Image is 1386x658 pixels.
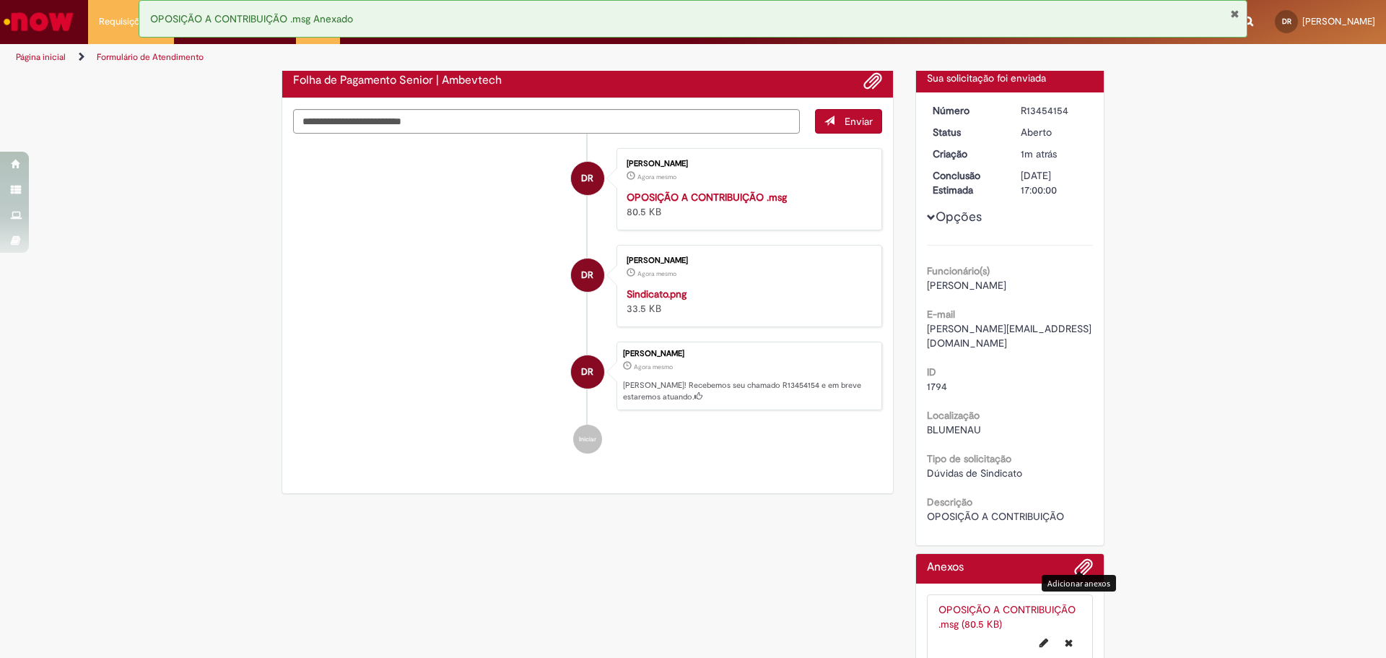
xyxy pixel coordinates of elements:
div: 27/08/2025 18:21:12 [1021,147,1088,161]
button: Enviar [815,109,882,134]
div: [DATE] 17:00:00 [1021,168,1088,197]
span: 1m atrás [1021,147,1057,160]
dt: Status [922,125,1011,139]
span: 1794 [927,380,947,393]
b: Localização [927,409,980,422]
span: Sua solicitação foi enviada [927,72,1046,85]
button: Adicionar anexos [1074,558,1093,584]
div: Daniel Ranghetti [571,162,604,195]
a: OPOSIÇÃO A CONTRIBUIÇÃO .msg (80.5 KB) [938,603,1076,631]
span: DR [581,161,593,196]
div: [PERSON_NAME] [627,256,867,265]
h2: Folha de Pagamento Senior | Ambevtech Histórico de tíquete [293,74,502,87]
span: Agora mesmo [634,363,673,371]
div: Daniel Ranghetti [571,355,604,389]
span: [PERSON_NAME][EMAIL_ADDRESS][DOMAIN_NAME] [927,322,1091,350]
span: DR [581,258,593,293]
span: Agora mesmo [637,269,676,278]
time: 27/08/2025 18:21:12 [1021,147,1057,160]
time: 27/08/2025 18:22:03 [637,173,676,181]
li: Daniel Ranghetti [293,342,882,411]
span: DR [1282,17,1291,26]
a: Sindicato.png [627,287,687,300]
span: Agora mesmo [637,173,676,181]
div: 80.5 KB [627,190,867,219]
span: Enviar [845,115,873,128]
textarea: Digite sua mensagem aqui... [293,109,800,134]
h2: Anexos [927,561,964,574]
dt: Conclusão Estimada [922,168,1011,197]
div: [PERSON_NAME] [623,350,874,358]
dt: Número [922,103,1011,118]
ul: Trilhas de página [11,44,913,71]
span: OPOSIÇÃO A CONTRIBUIÇÃO [927,510,1064,523]
dt: Criação [922,147,1011,161]
b: E-mail [927,308,955,321]
div: 33.5 KB [627,287,867,316]
div: Adicionar anexos [1042,575,1116,592]
span: [PERSON_NAME] [927,279,1006,292]
span: BLUMENAU [927,423,981,436]
b: ID [927,365,936,378]
span: [PERSON_NAME] [1302,15,1375,27]
div: R13454154 [1021,103,1088,118]
time: 27/08/2025 18:21:26 [637,269,676,278]
span: DR [581,355,593,389]
button: Editar nome de arquivo OPOSIÇÃO A CONTRIBUIÇÃO .msg [1031,631,1057,654]
ul: Histórico de tíquete [293,134,882,469]
b: Funcionário(s) [927,264,990,277]
a: Formulário de Atendimento [97,51,204,63]
button: Adicionar anexos [863,72,882,90]
div: Daniel Ranghetti [571,259,604,292]
b: Tipo de solicitação [927,452,1011,465]
a: Página inicial [16,51,66,63]
div: Aberto [1021,125,1088,139]
a: OPOSIÇÃO A CONTRIBUIÇÃO .msg [627,191,787,204]
span: Dúvidas de Sindicato [927,467,1022,480]
div: [PERSON_NAME] [627,160,867,168]
span: Requisições [99,14,149,29]
button: Fechar Notificação [1230,8,1239,20]
time: 27/08/2025 18:21:12 [634,363,673,371]
button: Excluir OPOSIÇÃO A CONTRIBUIÇÃO .msg [1056,631,1081,654]
p: [PERSON_NAME]! Recebemos seu chamado R13454154 e em breve estaremos atuando. [623,380,874,402]
img: ServiceNow [1,7,76,36]
span: OPOSIÇÃO A CONTRIBUIÇÃO .msg Anexado [150,12,353,25]
b: Descrição [927,495,972,508]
